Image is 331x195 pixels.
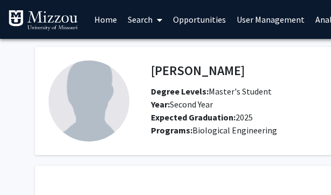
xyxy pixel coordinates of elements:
[8,10,78,31] img: University of Missouri Logo
[151,86,272,97] span: Master's Student
[285,146,323,187] iframe: Chat
[231,1,310,38] a: User Management
[151,60,245,80] h4: [PERSON_NAME]
[151,86,209,97] b: Degree Levels:
[192,125,277,136] span: Biological Engineering
[151,125,192,136] b: Programs:
[151,99,213,110] span: Second Year
[49,60,129,142] img: Profile Picture
[151,112,253,123] span: 2025
[151,99,170,110] b: Year:
[89,1,122,38] a: Home
[151,112,236,123] b: Expected Graduation:
[168,1,231,38] a: Opportunities
[122,1,168,38] a: Search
